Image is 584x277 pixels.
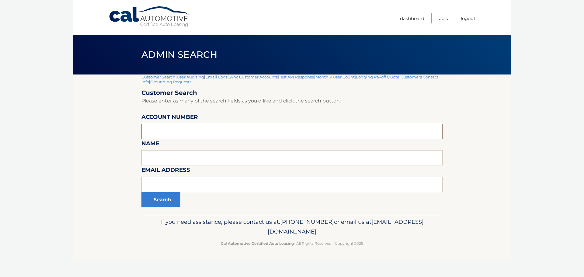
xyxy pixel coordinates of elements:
[205,74,228,79] a: Email Logs
[400,13,424,23] a: Dashboard
[279,74,314,79] a: Test API Response
[141,74,438,84] a: Customers Contact Info
[177,74,204,79] a: User Auditing
[437,13,448,23] a: FAQ's
[315,74,355,79] a: Monthly User Count
[145,240,439,247] p: - All Rights Reserved - Copyright 2025
[461,13,475,23] a: Logout
[141,74,443,215] div: | | | | | | | |
[145,217,439,237] p: If you need assistance, please contact us at: or email us at
[141,165,190,177] label: Email Address
[141,139,159,150] label: Name
[356,74,399,79] a: Logging Payoff Quote
[150,79,191,84] a: Grounding Requests
[280,218,334,225] span: [PHONE_NUMBER]
[141,97,443,105] p: Please enter as many of the search fields as you'd like and click the search button.
[141,192,180,207] button: Search
[221,241,294,246] strong: Cal Automotive Certified Auto Leasing
[141,74,176,79] a: Customer Search
[141,49,217,60] span: Admin Search
[109,6,191,28] a: Cal Automotive
[229,74,278,79] a: Sync Customer Accounts
[141,113,198,124] label: Account Number
[141,89,443,97] h2: Customer Search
